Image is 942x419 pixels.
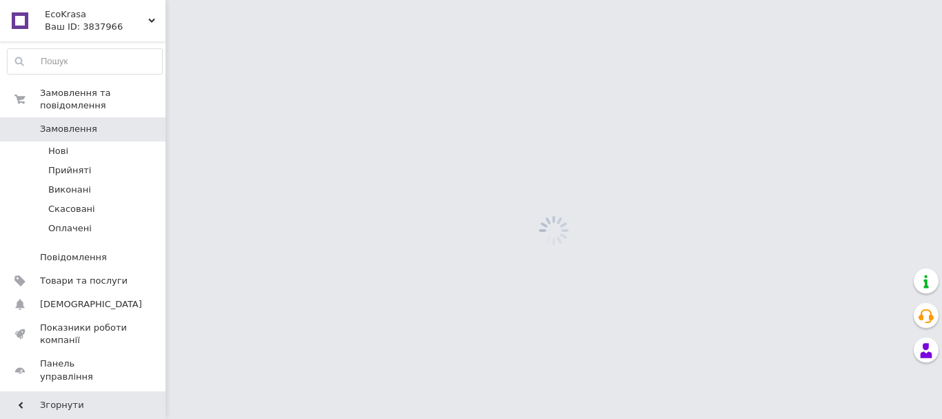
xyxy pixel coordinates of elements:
span: Прийняті [48,164,91,177]
span: Замовлення [40,123,97,135]
span: Панель управління [40,358,128,382]
span: Нові [48,145,68,157]
span: Замовлення та повідомлення [40,87,166,112]
div: Ваш ID: 3837966 [45,21,166,33]
span: Виконані [48,184,91,196]
span: [DEMOGRAPHIC_DATA] [40,298,142,311]
img: spinner_grey-bg-hcd09dd2d8f1a785e3413b09b97f8118e7.gif [535,212,572,249]
span: Повідомлення [40,251,107,264]
span: Скасовані [48,203,95,215]
span: Показники роботи компанії [40,322,128,347]
span: EcoKrasa [45,8,148,21]
input: Пошук [8,49,162,74]
span: Товари та послуги [40,275,128,287]
span: Оплачені [48,222,92,235]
